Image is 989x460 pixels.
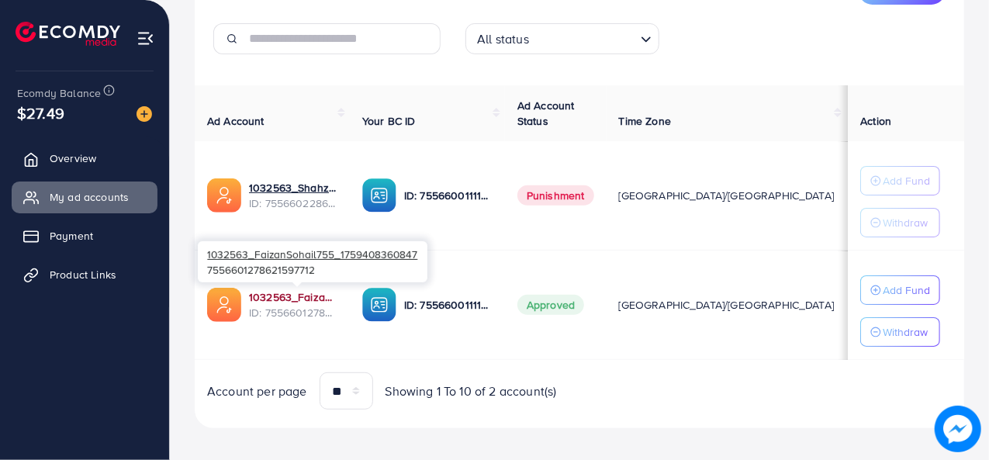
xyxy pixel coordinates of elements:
[12,220,157,251] a: Payment
[883,281,930,299] p: Add Fund
[17,102,64,124] span: $27.49
[860,166,940,195] button: Add Fund
[16,22,120,46] img: logo
[207,382,307,400] span: Account per page
[404,296,493,314] p: ID: 7556600111149727761
[50,267,116,282] span: Product Links
[619,113,671,129] span: Time Zone
[883,171,930,190] p: Add Fund
[883,323,928,341] p: Withdraw
[465,23,659,54] div: Search for option
[249,305,337,320] span: ID: 7556601278621597712
[474,28,532,50] span: All status
[860,317,940,347] button: Withdraw
[860,208,940,237] button: Withdraw
[207,113,265,129] span: Ad Account
[137,106,152,122] img: image
[207,178,241,213] img: ic-ads-acc.e4c84228.svg
[619,297,835,313] span: [GEOGRAPHIC_DATA]/[GEOGRAPHIC_DATA]
[935,406,981,452] img: image
[249,180,337,195] a: 1032563_Shahzaib765_1759408609842
[386,382,557,400] span: Showing 1 To 10 of 2 account(s)
[207,288,241,322] img: ic-ads-acc.e4c84228.svg
[619,188,835,203] span: [GEOGRAPHIC_DATA]/[GEOGRAPHIC_DATA]
[249,195,337,211] span: ID: 7556602286076903425
[517,295,584,315] span: Approved
[883,213,928,232] p: Withdraw
[534,25,635,50] input: Search for option
[12,143,157,174] a: Overview
[860,113,891,129] span: Action
[50,228,93,244] span: Payment
[362,288,396,322] img: ic-ba-acc.ded83a64.svg
[517,185,594,206] span: Punishment
[137,29,154,47] img: menu
[249,289,337,305] a: 1032563_FaizanSohail755_1759408360847
[12,259,157,290] a: Product Links
[50,150,96,166] span: Overview
[12,182,157,213] a: My ad accounts
[404,186,493,205] p: ID: 7556600111149727761
[198,241,427,282] div: 7556601278621597712
[362,113,416,129] span: Your BC ID
[207,247,417,261] span: 1032563_FaizanSohail755_1759408360847
[50,189,129,205] span: My ad accounts
[362,178,396,213] img: ic-ba-acc.ded83a64.svg
[517,98,575,129] span: Ad Account Status
[249,180,337,212] div: <span class='underline'>1032563_Shahzaib765_1759408609842</span></br>7556602286076903425
[860,275,940,305] button: Add Fund
[17,85,101,101] span: Ecomdy Balance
